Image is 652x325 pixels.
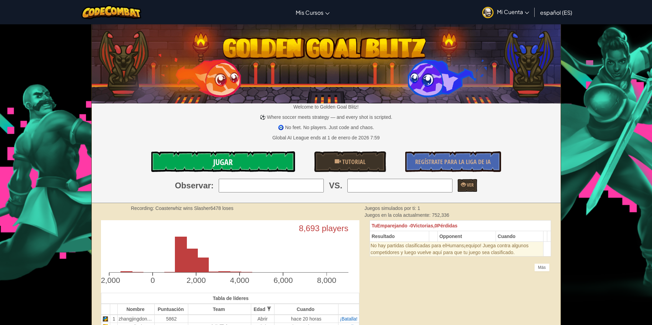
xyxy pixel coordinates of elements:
[155,315,188,323] td: 5862
[110,315,118,323] td: 1
[118,315,155,323] td: zhangjingdong+gplus
[213,296,249,301] span: Tabla de líderes
[329,180,342,191] span: VS.
[482,7,494,18] img: avatar
[251,315,274,323] td: Abrir
[365,212,432,218] span: Juegos en la cola actualmente:
[155,304,188,315] th: Puntuación
[188,304,251,315] th: Team
[496,231,544,242] th: Cuando
[92,103,561,110] p: Welcome to Golden Goal Blitz!
[314,151,386,172] a: Tutorial
[150,276,155,285] text: 0
[213,157,233,167] span: Jugar
[370,242,544,257] td: Humans
[437,231,496,242] th: Opponent
[370,221,551,231] th: 0 0
[371,243,446,248] span: No hay partidas clasificadas para el
[540,9,572,16] span: español (ES)
[370,231,429,242] th: Resultado
[377,223,410,228] span: Emparejando -
[317,276,336,285] text: 8,000
[131,205,234,211] strong: Recording: Coasterwhiz wins Slasher6478 loses
[341,158,366,166] span: Tutorial
[274,304,338,315] th: Cuando
[340,316,357,322] a: ¡Batalla!
[405,151,501,172] a: Regístrate para la Liga de IA
[92,22,561,103] img: Golden Goal
[272,134,380,141] div: Global AI League ends at 1 de enero de 2026 7:59
[534,263,550,272] div: Más
[81,5,141,19] img: CodeCombat logo
[118,304,155,315] th: Nombre
[437,223,457,228] span: Pérdidas
[251,304,274,315] th: Edad
[187,276,206,285] text: 2,000
[92,114,561,121] p: ⚽ Where soccer meets strategy — and every shot is scripted.
[98,276,120,285] text: -2,000
[365,205,418,211] span: Juegos simulados por ti:
[418,205,420,211] span: 1
[299,224,348,233] text: 8,693 players
[415,158,491,166] span: Regístrate para la Liga de IA
[292,3,333,22] a: Mis Cursos
[372,223,377,228] span: Tu
[92,124,561,131] p: 🧿 No feet. No players. Just code and chaos.
[211,180,214,191] span: :
[274,315,338,323] td: hace 20 horas
[537,3,576,22] a: español (ES)
[296,9,323,16] span: Mis Cursos
[413,223,435,228] span: Victorias,
[230,276,249,285] text: 4,000
[497,8,529,15] span: Mi Cuenta
[479,1,533,23] a: Mi Cuenta
[466,182,474,188] span: Ver
[175,180,211,191] span: Observar
[432,212,449,218] span: 752,336
[273,276,293,285] text: 6,000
